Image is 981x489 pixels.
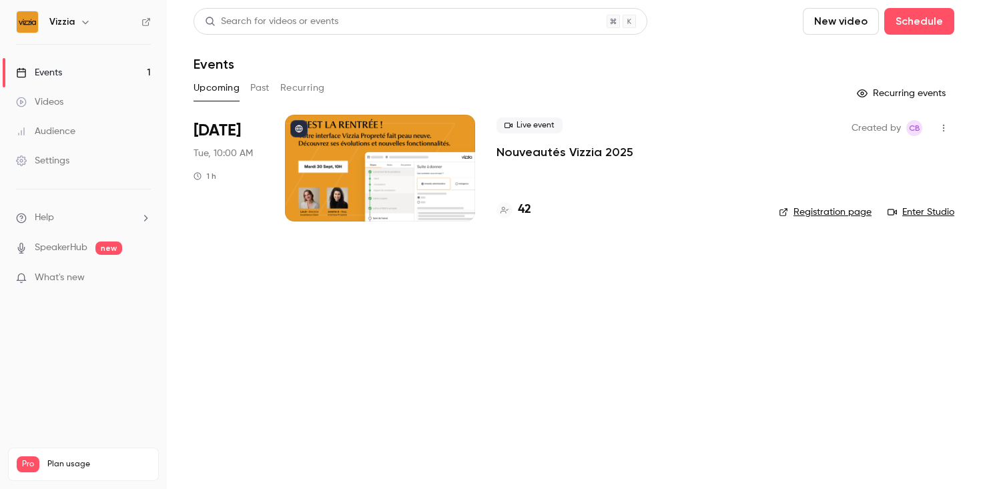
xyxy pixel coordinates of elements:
[194,77,240,99] button: Upcoming
[497,117,563,133] span: Live event
[518,201,531,219] h4: 42
[35,241,87,255] a: SpeakerHub
[250,77,270,99] button: Past
[16,66,62,79] div: Events
[884,8,954,35] button: Schedule
[47,459,150,470] span: Plan usage
[194,115,264,221] div: Sep 30 Tue, 10:00 AM (Europe/Paris)
[851,83,954,104] button: Recurring events
[35,211,54,225] span: Help
[497,201,531,219] a: 42
[497,144,633,160] a: Nouveautés Vizzia 2025
[906,120,922,136] span: Chloé Barre
[16,125,75,138] div: Audience
[888,205,954,219] a: Enter Studio
[909,120,920,136] span: CB
[16,211,151,225] li: help-dropdown-opener
[205,15,338,29] div: Search for videos or events
[194,147,253,160] span: Tue, 10:00 AM
[95,241,122,255] span: new
[49,15,75,29] h6: Vizzia
[280,77,325,99] button: Recurring
[17,11,38,33] img: Vizzia
[852,120,901,136] span: Created by
[17,456,39,472] span: Pro
[35,271,85,285] span: What's new
[194,120,241,141] span: [DATE]
[194,56,234,72] h1: Events
[803,8,879,35] button: New video
[135,272,151,284] iframe: Noticeable Trigger
[194,171,216,181] div: 1 h
[16,154,69,167] div: Settings
[16,95,63,109] div: Videos
[779,205,872,219] a: Registration page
